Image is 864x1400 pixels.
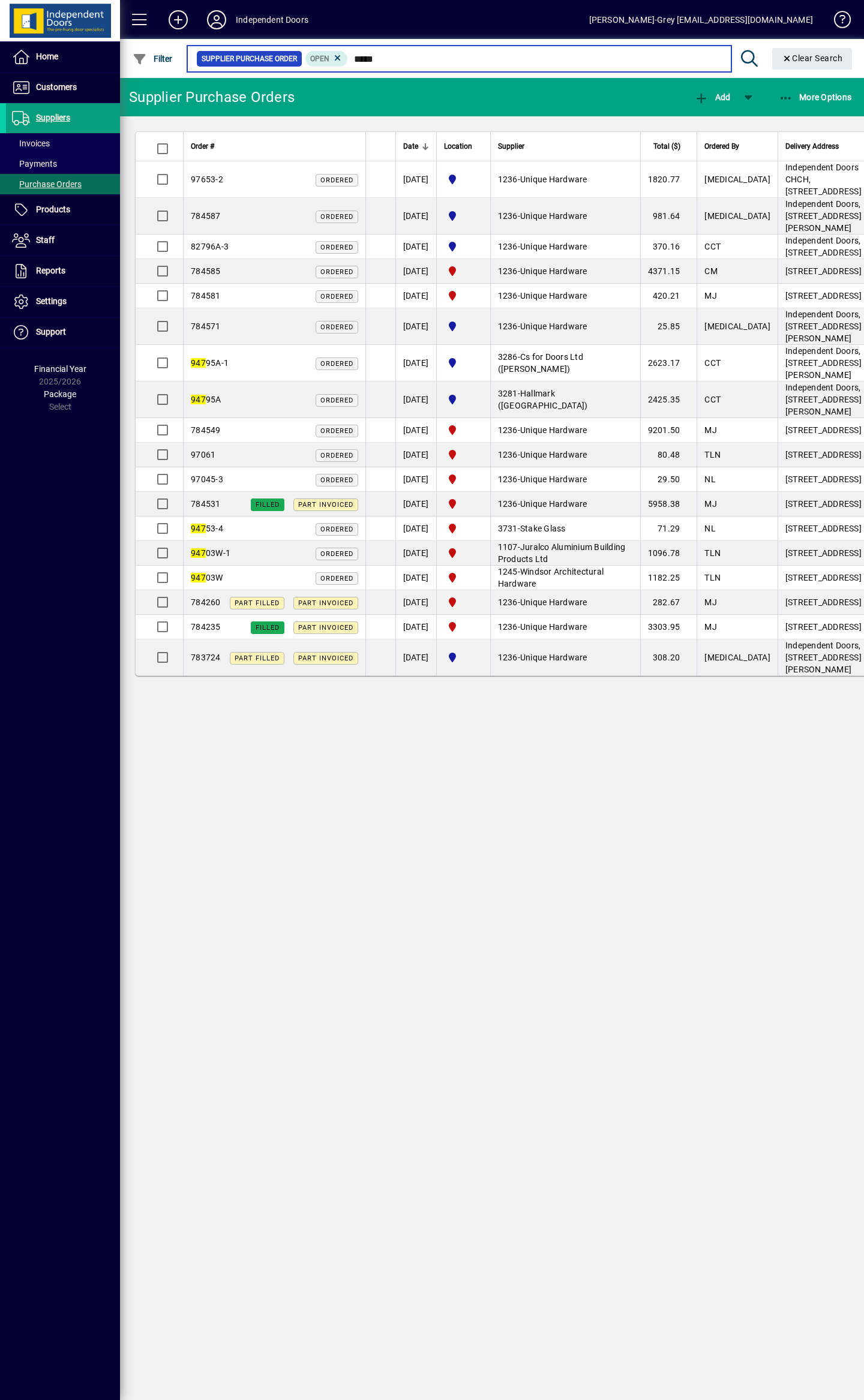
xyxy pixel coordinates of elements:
div: Supplier Purchase Orders [129,88,295,107]
div: Total ($) [648,140,691,153]
span: 1236 [498,266,518,276]
span: Christchurch [444,447,483,462]
span: 1236 [498,474,518,484]
td: - [490,418,640,443]
span: Date [403,140,418,153]
span: Part Filled [235,599,280,607]
td: 4371.15 [640,259,697,284]
span: Staff [36,235,55,245]
span: 1236 [498,425,518,435]
span: Ordered [320,323,353,331]
td: [DATE] [395,615,436,639]
span: Filled [256,624,280,632]
td: 282.67 [640,590,697,615]
a: Payments [6,154,120,174]
a: Staff [6,226,120,256]
span: NL [704,524,716,533]
td: - [490,198,640,235]
em: 947 [191,573,206,582]
span: Ordered [320,550,353,558]
td: - [490,492,640,516]
span: Christchurch [444,620,483,634]
td: 308.20 [640,639,697,675]
span: 1107 [498,542,518,552]
span: Unique Hardware [520,291,587,301]
td: [DATE] [395,381,436,418]
span: Ordered By [704,140,739,153]
span: Filter [133,54,173,64]
span: NL [704,474,716,484]
span: [MEDICAL_DATA] [704,322,770,331]
span: Payments [12,159,57,169]
td: 1096.78 [640,541,697,566]
button: Filter [130,48,176,70]
span: Total ($) [653,140,680,153]
span: 784531 [191,499,221,509]
span: CCT [704,242,721,251]
span: Suppliers [36,113,70,122]
div: Independent Doors [236,10,308,29]
span: Christchurch [444,521,483,536]
mat-chip: Completion Status: Open [305,51,348,67]
em: 947 [191,524,206,533]
td: [DATE] [395,566,436,590]
span: Clear Search [782,53,843,63]
span: Part Invoiced [298,624,353,632]
span: Ordered [320,293,353,301]
span: 784260 [191,597,221,607]
em: 947 [191,395,206,404]
td: [DATE] [395,492,436,516]
div: Supplier [498,140,633,153]
td: 1820.77 [640,161,697,198]
td: [DATE] [395,308,436,345]
span: Christchurch [444,289,483,303]
span: Unique Hardware [520,242,587,251]
span: Ordered [320,396,353,404]
span: Ordered [320,268,353,276]
span: Ordered [320,213,353,221]
td: - [490,467,640,492]
span: Cromwell Central Otago [444,392,483,407]
span: 784585 [191,266,221,276]
span: Order # [191,140,214,153]
td: 1182.25 [640,566,697,590]
span: Christchurch [444,264,483,278]
td: - [490,541,640,566]
div: [PERSON_NAME]-Grey [EMAIL_ADDRESS][DOMAIN_NAME] [589,10,813,29]
td: - [490,566,640,590]
span: Open [310,55,329,63]
a: Products [6,195,120,225]
span: Filled [256,501,280,509]
span: Juralco Aluminium Building Products Ltd [498,542,626,564]
span: MJ [704,499,717,509]
span: Unique Hardware [520,653,587,662]
span: Products [36,205,70,214]
span: 82796A-3 [191,242,229,251]
td: - [490,443,640,467]
span: Settings [36,296,67,306]
span: Supplier [498,140,524,153]
span: 784549 [191,425,221,435]
span: Ordered [320,244,353,251]
td: [DATE] [395,590,436,615]
td: - [490,284,640,308]
div: Date [403,140,429,153]
span: 784235 [191,622,221,632]
span: 784571 [191,322,221,331]
td: [DATE] [395,443,436,467]
button: Add [159,9,197,31]
button: Add [691,86,733,108]
td: [DATE] [395,639,436,675]
td: 420.21 [640,284,697,308]
span: MJ [704,291,717,301]
span: Part Invoiced [298,599,353,607]
span: Unique Hardware [520,211,587,221]
span: Cromwell Central Otago [444,239,483,254]
a: Purchase Orders [6,174,120,194]
td: 80.48 [640,443,697,467]
td: - [490,516,640,541]
span: 784581 [191,291,221,301]
span: More Options [779,92,852,102]
span: Financial Year [34,364,86,374]
button: Profile [197,9,236,31]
